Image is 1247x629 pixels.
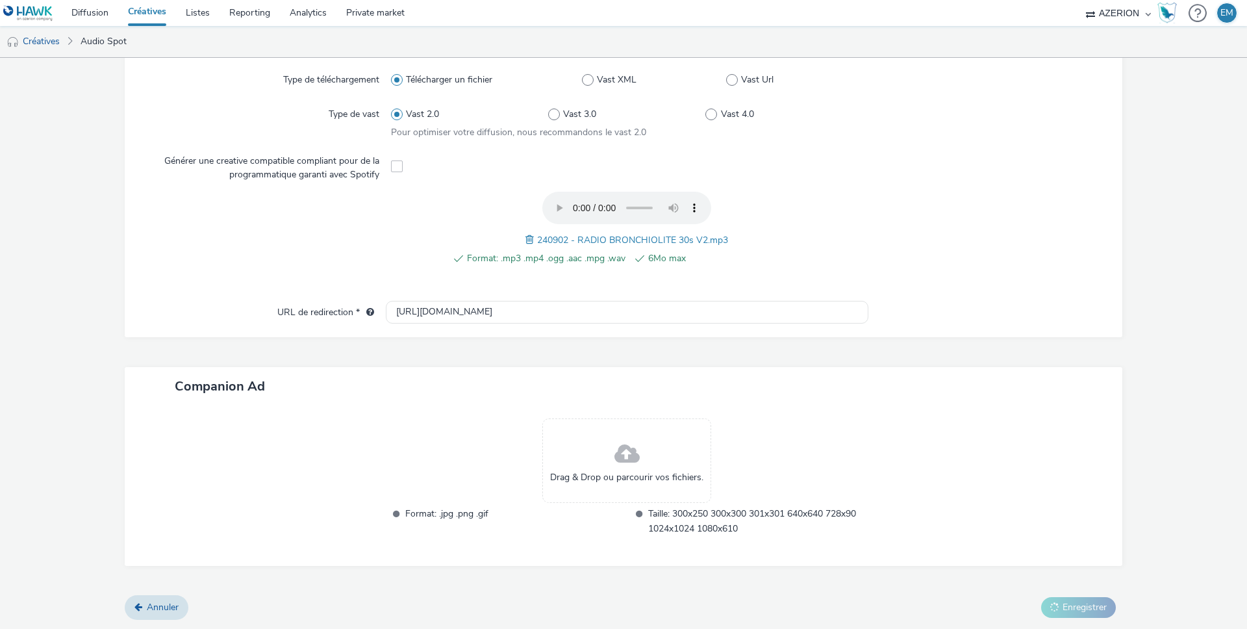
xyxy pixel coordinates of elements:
a: Audio Spot [74,26,133,57]
span: Enregistrer [1063,601,1107,613]
input: url... [386,301,868,324]
img: Hawk Academy [1157,3,1177,23]
a: Hawk Academy [1157,3,1182,23]
span: Vast 2.0 [406,108,439,121]
span: Format: .mp3 .mp4 .ogg .aac .mpg .wav [467,251,625,266]
span: Vast Url [741,73,774,86]
span: Vast 3.0 [563,108,596,121]
span: Pour optimiser votre diffusion, nous recommandons le vast 2.0 [391,126,646,138]
div: EM [1220,3,1233,23]
span: Companion Ad [175,378,265,395]
label: Type de vast [323,103,384,121]
span: Drag & Drop ou parcourir vos fichiers. [550,471,703,484]
div: L'URL de redirection sera utilisée comme URL de validation avec certains SSP et ce sera l'URL de ... [360,306,374,319]
span: Vast 4.0 [721,108,754,121]
span: Vast XML [597,73,636,86]
label: URL de redirection * [272,301,379,319]
button: Enregistrer [1041,597,1116,618]
span: Taille: 300x250 300x300 301x301 640x640 728x90 1024x1024 1080x610 [648,506,868,536]
label: Générer une creative compatible compliant pour de la programmatique garanti avec Spotify [148,149,384,181]
label: Type de téléchargement [278,68,384,86]
span: 6Mo max [648,251,807,266]
img: audio [6,36,19,49]
span: Format: .jpg .png .gif [405,506,625,536]
a: Annuler [125,595,188,620]
span: Télécharger un fichier [406,73,492,86]
img: undefined Logo [3,5,53,21]
span: 240902 - RADIO BRONCHIOLITE 30s V2.mp3 [537,234,728,246]
span: Annuler [147,601,179,613]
